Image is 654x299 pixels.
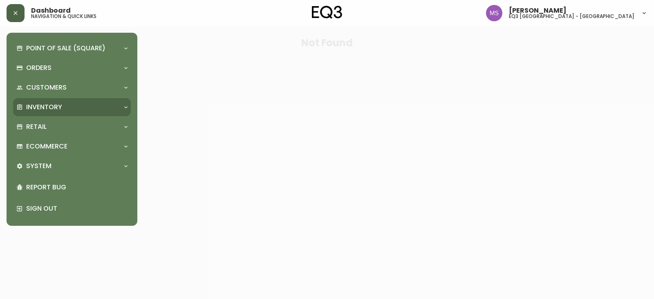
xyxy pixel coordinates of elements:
[26,142,67,151] p: Ecommerce
[26,204,128,213] p: Sign Out
[13,177,131,198] div: Report Bug
[26,122,47,131] p: Retail
[13,98,131,116] div: Inventory
[13,118,131,136] div: Retail
[509,14,634,19] h5: eq3 [GEOGRAPHIC_DATA] - [GEOGRAPHIC_DATA]
[13,79,131,97] div: Customers
[26,44,105,53] p: Point of Sale (Square)
[31,7,71,14] span: Dashboard
[26,103,62,112] p: Inventory
[26,162,52,171] p: System
[13,39,131,57] div: Point of Sale (Square)
[26,63,52,72] p: Orders
[26,83,67,92] p: Customers
[26,183,128,192] p: Report Bug
[13,137,131,155] div: Ecommerce
[13,157,131,175] div: System
[13,198,131,219] div: Sign Out
[486,5,502,21] img: 1b6e43211f6f3cc0b0729c9049b8e7af
[31,14,96,19] h5: navigation & quick links
[509,7,567,14] span: [PERSON_NAME]
[13,59,131,77] div: Orders
[312,6,342,19] img: logo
